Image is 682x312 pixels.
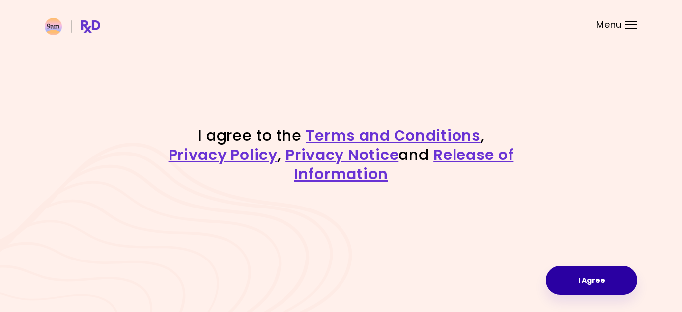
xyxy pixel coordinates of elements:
a: Privacy Notice [285,144,398,165]
img: RxDiet [45,18,100,35]
span: Menu [596,20,622,29]
h1: I agree to the , , and [168,126,514,184]
button: I Agree [546,266,637,295]
a: Release of Information [294,144,513,185]
a: Privacy Policy [169,144,278,165]
a: Terms and Conditions [306,125,480,146]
